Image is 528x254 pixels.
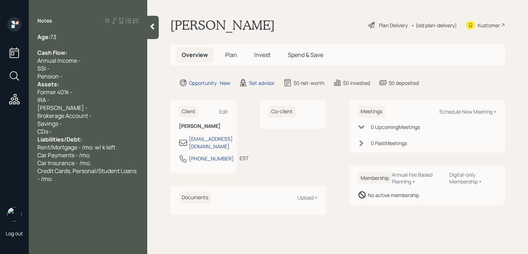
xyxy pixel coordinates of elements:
[37,88,73,96] span: Former 401k -
[288,51,323,59] span: Spend & Save
[37,33,50,41] span: Age:
[371,139,407,147] div: 0 Past Meeting s
[37,49,67,57] span: Cash Flow:
[37,151,91,159] span: Car Payments - /mo.
[6,230,23,237] div: Log out
[179,106,198,118] h6: Client
[219,108,228,115] div: Edit
[37,143,115,151] span: Rent/Mortgage - /mo. w/ k left
[358,172,392,184] h6: Membership
[189,79,230,87] div: Opportunity · New
[297,194,318,201] div: Upload +
[179,192,211,203] h6: Documents
[37,64,50,72] span: SSI -
[37,135,82,143] span: Liabilities/Debt:
[268,106,296,118] h6: Co-client
[182,51,208,59] span: Overview
[240,154,249,162] div: EST
[225,51,237,59] span: Plan
[7,207,22,221] img: retirable_logo.png
[179,123,228,129] h6: [PERSON_NAME]
[37,17,52,24] label: Notes
[411,21,457,29] div: • (old plan-delivery)
[170,17,275,33] h1: [PERSON_NAME]
[37,96,50,104] span: IRA -
[37,57,81,64] span: Annual Income -
[189,135,233,150] div: [EMAIL_ADDRESS][DOMAIN_NAME]
[37,167,138,183] span: Credit Cards, Personal/Student Loans - /mo.
[392,171,444,185] div: Annual Fee Based Planning +
[343,79,370,87] div: $0 invested
[37,120,62,128] span: Savings -
[379,21,408,29] div: Plan Delivery
[37,112,92,120] span: Brokerage Account -
[249,79,275,87] div: Set advisor
[358,106,385,118] h6: Meetings
[50,33,56,41] span: 73
[37,72,62,80] span: Pension -
[371,123,420,131] div: 0 Upcoming Meeting s
[37,80,59,88] span: Assets:
[37,128,52,135] span: CDs -
[37,104,88,112] span: [PERSON_NAME] -
[189,155,234,162] div: [PHONE_NUMBER]
[368,191,419,199] div: No active membership
[254,51,270,59] span: Invest
[478,21,500,29] div: Kustomer
[439,108,496,115] div: Schedule New Meeting +
[37,159,91,167] span: Car Insurance - /mo.
[389,79,419,87] div: $0 deposited
[449,171,496,185] div: Digital-only Membership +
[293,79,324,87] div: $0 net-worth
